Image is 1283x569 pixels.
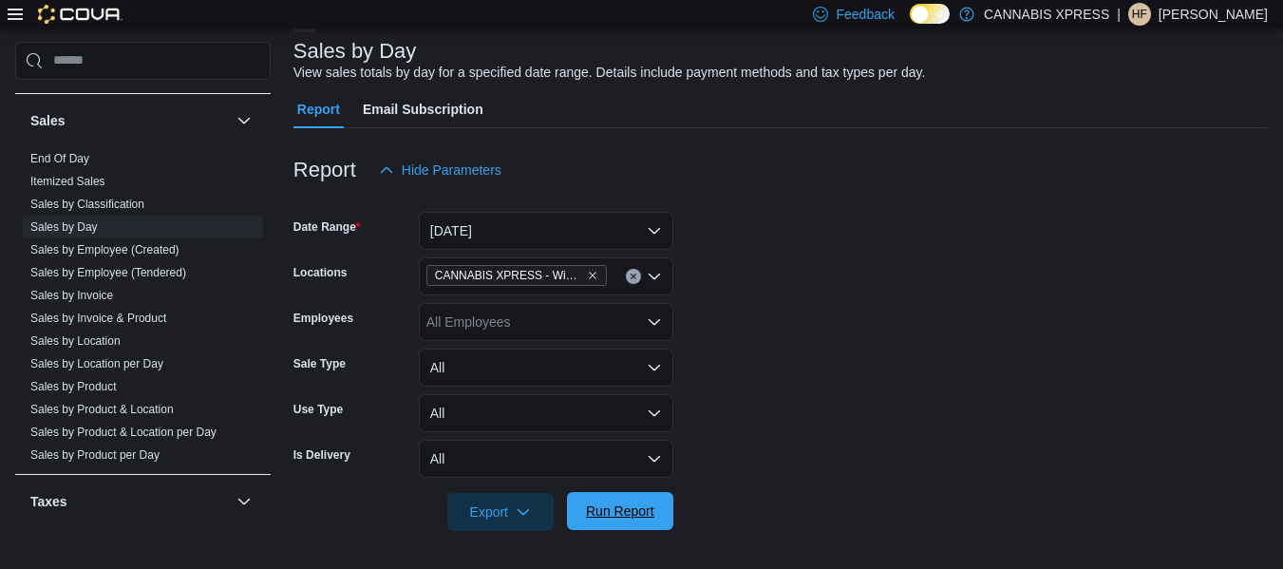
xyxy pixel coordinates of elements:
[38,5,123,24] img: Cova
[30,289,113,302] a: Sales by Invoice
[426,265,607,286] span: CANNABIS XPRESS - Wingham (Josephine Street)
[419,394,673,432] button: All
[30,175,105,188] a: Itemized Sales
[30,198,144,211] a: Sales by Classification
[626,269,641,284] button: Clear input
[1132,3,1147,26] span: HF
[30,334,121,348] a: Sales by Location
[30,111,66,130] h3: Sales
[1159,3,1268,26] p: [PERSON_NAME]
[30,403,174,416] a: Sales by Product & Location
[30,111,229,130] button: Sales
[567,492,673,530] button: Run Report
[30,197,144,212] span: Sales by Classification
[836,5,894,24] span: Feedback
[30,492,67,511] h3: Taxes
[233,490,255,513] button: Taxes
[297,90,340,128] span: Report
[647,314,662,330] button: Open list of options
[30,380,117,393] a: Sales by Product
[30,492,229,511] button: Taxes
[587,270,598,281] button: Remove CANNABIS XPRESS - Wingham (Josephine Street) from selection in this group
[30,243,179,256] a: Sales by Employee (Created)
[984,3,1109,26] p: CANNABIS XPRESS
[30,447,160,463] span: Sales by Product per Day
[435,266,583,285] span: CANNABIS XPRESS - Wingham ([PERSON_NAME][GEOGRAPHIC_DATA])
[30,311,166,326] span: Sales by Invoice & Product
[30,357,163,370] a: Sales by Location per Day
[293,311,353,326] label: Employees
[15,147,271,474] div: Sales
[459,493,542,531] span: Export
[910,4,950,24] input: Dark Mode
[447,493,554,531] button: Export
[30,288,113,303] span: Sales by Invoice
[647,269,662,284] button: Open list of options
[419,212,673,250] button: [DATE]
[293,159,356,181] h3: Report
[30,425,217,440] span: Sales by Product & Location per Day
[30,448,160,462] a: Sales by Product per Day
[30,220,98,234] a: Sales by Day
[293,356,346,371] label: Sale Type
[30,356,163,371] span: Sales by Location per Day
[293,402,343,417] label: Use Type
[293,219,361,235] label: Date Range
[1128,3,1151,26] div: Hayden Flannigan
[30,426,217,439] a: Sales by Product & Location per Day
[30,151,89,166] span: End Of Day
[30,242,179,257] span: Sales by Employee (Created)
[233,109,255,132] button: Sales
[293,265,348,280] label: Locations
[293,40,417,63] h3: Sales by Day
[30,67,128,81] a: Products to Archive
[402,161,501,180] span: Hide Parameters
[419,349,673,387] button: All
[30,265,186,280] span: Sales by Employee (Tendered)
[30,219,98,235] span: Sales by Day
[371,151,509,189] button: Hide Parameters
[30,266,186,279] a: Sales by Employee (Tendered)
[363,90,483,128] span: Email Subscription
[1117,3,1121,26] p: |
[30,379,117,394] span: Sales by Product
[30,152,89,165] a: End Of Day
[586,502,654,521] span: Run Report
[30,402,174,417] span: Sales by Product & Location
[419,440,673,478] button: All
[30,333,121,349] span: Sales by Location
[30,174,105,189] span: Itemized Sales
[293,447,350,463] label: Is Delivery
[30,312,166,325] a: Sales by Invoice & Product
[910,24,911,25] span: Dark Mode
[293,63,926,83] div: View sales totals by day for a specified date range. Details include payment methods and tax type...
